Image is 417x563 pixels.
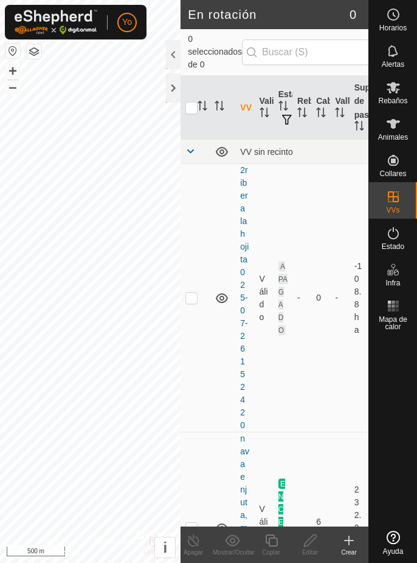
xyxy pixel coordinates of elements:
font: Crear [341,549,356,556]
font: Vallado [335,96,365,106]
img: Logotipo de Gallagher [15,10,97,35]
font: Rebaño [297,96,328,106]
p-sorticon: Activar para ordenar [297,109,307,119]
a: Política de Privacidad [45,536,80,558]
div: VV sin recinto [240,147,364,157]
font: Mostrar/Ocultar [213,549,255,556]
span: APAGADO [278,261,288,335]
font: Mapa de calor [379,315,407,331]
p-sorticon: Activar para ordenar [354,123,364,132]
button: + [5,64,20,78]
font: Apagar [184,549,203,556]
font: Cabezas [316,96,351,106]
font: Alertas [382,60,404,69]
font: i [163,539,167,556]
a: Ayuda [369,526,417,560]
font: Copiar [262,549,280,556]
div: - [297,292,306,304]
td: - [330,164,349,432]
p-sorticon: Activar para ordenar [278,103,288,112]
a: Contáctanos [95,536,136,558]
font: Superficie de pastoreo [354,83,396,119]
font: Horarios [379,24,407,32]
font: Collares [379,169,406,178]
p-sorticon: Activar para ordenar [198,103,207,112]
button: – [5,80,20,94]
font: Yo [122,17,132,27]
font: En rotación [188,8,257,21]
button: Restablecer mapa [5,44,20,58]
p-sorticon: Activar para ordenar [335,109,345,119]
font: Ayuda [383,547,404,556]
button: i [155,537,175,558]
input: Buscar (S) [242,39,389,65]
font: 0 seleccionados de 0 [188,34,242,69]
button: Capas del Mapa [27,44,41,59]
font: Política de Privacidad [45,537,79,557]
font: Contáctanos [95,537,136,546]
font: 0 [350,8,356,21]
p-sorticon: Activar para ordenar [260,109,269,119]
font: Rebaños [378,97,407,105]
p-sorticon: Activar para ordenar [316,109,326,119]
font: + [9,63,17,79]
font: VVs [386,206,399,214]
font: Editar [302,549,318,556]
p-sorticon: Activar para ordenar [215,103,224,112]
td: 0 [311,164,330,432]
a: 2ribera la hojita025-07-26 152420 [240,165,249,430]
font: Estado [278,89,307,99]
font: Estado [382,242,404,251]
td: -108.8 ha [350,164,368,432]
font: Validez [260,96,288,106]
div: - [297,522,306,534]
font: Animales [378,133,408,142]
font: VV [240,103,252,112]
td: Válido [255,164,274,432]
font: Infra [385,279,400,287]
font: – [9,78,16,95]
